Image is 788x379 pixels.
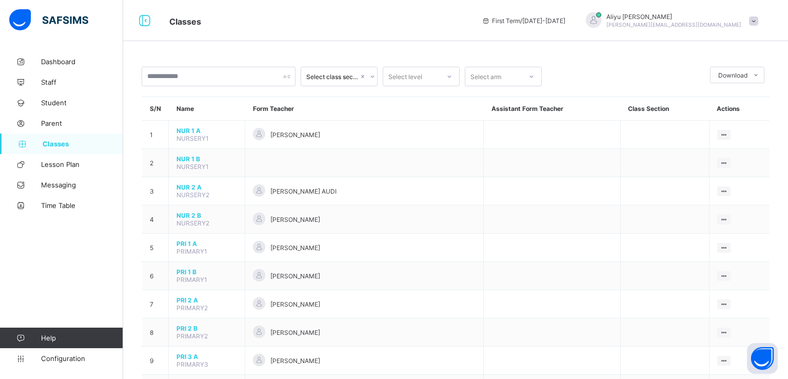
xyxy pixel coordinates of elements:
div: Select arm [470,67,501,86]
span: PRIMARY2 [176,304,208,312]
span: [PERSON_NAME] [270,272,320,280]
span: [PERSON_NAME] [270,216,320,223]
span: Classes [43,140,123,148]
button: Open asap [747,343,778,374]
td: 4 [142,205,169,234]
span: NUR 1 A [176,127,237,135]
span: Classes [169,16,201,27]
span: Lesson Plan [41,160,123,168]
span: Staff [41,78,123,86]
th: S/N [142,97,169,121]
span: PRI 1 A [176,240,237,248]
th: Actions [709,97,770,121]
span: Help [41,334,123,342]
td: 3 [142,177,169,205]
span: NURSERY1 [176,163,209,170]
span: NURSERY2 [176,219,209,227]
td: 9 [142,347,169,375]
span: PRIMARY1 [176,248,207,255]
td: 6 [142,262,169,290]
th: Class Section [620,97,709,121]
span: Configuration [41,354,123,363]
td: 8 [142,318,169,347]
span: [PERSON_NAME] [270,329,320,336]
img: safsims [9,9,88,31]
span: NUR 2 B [176,212,237,219]
th: Name [169,97,245,121]
span: PRI 1 B [176,268,237,276]
span: Student [41,99,123,107]
span: [PERSON_NAME] [270,131,320,139]
span: PRIMARY2 [176,332,208,340]
span: NURSERY1 [176,135,209,142]
span: Time Table [41,201,123,210]
span: NUR 2 A [176,183,237,191]
th: Assistant Form Teacher [484,97,621,121]
span: PRIMARY1 [176,276,207,283]
div: Select class section [306,73,359,81]
th: Form Teacher [245,97,484,121]
span: session/term information [482,17,565,25]
td: 1 [142,121,169,149]
span: PRI 2 B [176,325,237,332]
span: PRI 3 A [176,353,237,361]
td: 7 [142,290,169,318]
span: NUR 1 B [176,155,237,163]
span: [PERSON_NAME] [270,244,320,252]
span: Dashboard [41,58,123,66]
span: [PERSON_NAME] AUDI [270,187,337,195]
span: Messaging [41,181,123,189]
td: 5 [142,234,169,262]
span: PRI 2 A [176,296,237,304]
div: AliyuUmar [576,12,763,29]
span: [PERSON_NAME][EMAIL_ADDRESS][DOMAIN_NAME] [606,22,741,28]
span: Download [718,71,747,79]
span: [PERSON_NAME] [270,357,320,365]
span: [PERSON_NAME] [270,300,320,308]
td: 2 [142,149,169,177]
span: Parent [41,119,123,127]
span: Aliyu [PERSON_NAME] [606,13,741,21]
span: PRIMARY3 [176,361,208,368]
span: NURSERY2 [176,191,209,199]
div: Select level [388,67,422,86]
